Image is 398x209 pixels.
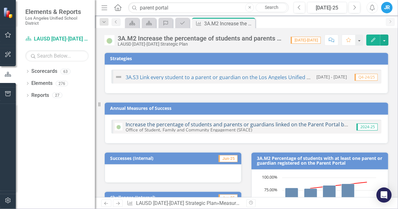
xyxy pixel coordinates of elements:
[309,4,345,12] div: [DATE]-25
[126,127,252,133] small: Office of Student, Family and Community Engagement (SFACE)
[110,195,200,200] h3: Challenges (Internal)
[25,35,89,43] a: LAUSD [DATE]-[DATE] Strategic Plan
[264,187,277,193] text: 75.00%
[25,16,89,26] small: Los Angeles Unified School District
[128,2,289,13] input: Search ClearPoint...
[25,8,89,16] span: Elements & Reports
[291,37,321,44] span: [DATE]-[DATE]
[136,200,217,206] a: LAUSD [DATE]-[DATE] Strategic Plan
[31,92,49,99] a: Reports
[118,42,284,47] div: LAUSD [DATE]-[DATE] Strategic Plan
[110,56,385,61] h3: Strategies
[219,200,267,206] a: Measures of Success
[25,50,89,61] input: Search Below...
[256,3,287,12] a: Search
[118,35,284,42] div: 3A.M2 Increase the percentage of students and parents or guardians linked on Parent Portal by 4% ...
[316,74,347,80] small: [DATE] - [DATE]
[56,81,68,86] div: 276
[52,93,62,98] div: 27
[357,123,378,130] span: 2024-25
[110,106,385,111] h3: Annual Measures of Success
[3,7,14,18] img: ClearPoint Strategy
[257,156,385,166] h3: 3A.M2 Percentage of students with at least one parent or guardian registered on the Parent Portal
[219,194,238,201] span: Jun-25
[376,187,392,203] div: Open Intercom Messenger
[307,2,347,13] button: [DATE]-25
[110,156,198,161] h3: Successes (Internal)
[60,69,71,74] div: 63
[127,200,242,207] div: » »
[115,123,122,130] img: Showing Improvemet
[31,68,57,75] a: Scorecards
[204,20,254,28] div: 3A.M2 Increase the percentage of students and parents or guardians linked on Parent Portal by 4% ...
[262,174,277,180] text: 100.00%
[381,2,393,13] button: JR
[115,73,122,81] img: Not Defined
[31,80,53,87] a: Elements
[126,74,360,81] a: 3A.S3 Link every student to a parent or guardian on the Los Angeles Unified App and Parent Portal
[355,74,378,81] span: Q4-24/25
[104,35,115,45] img: Showing Improvemet
[219,155,238,162] span: Jun-25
